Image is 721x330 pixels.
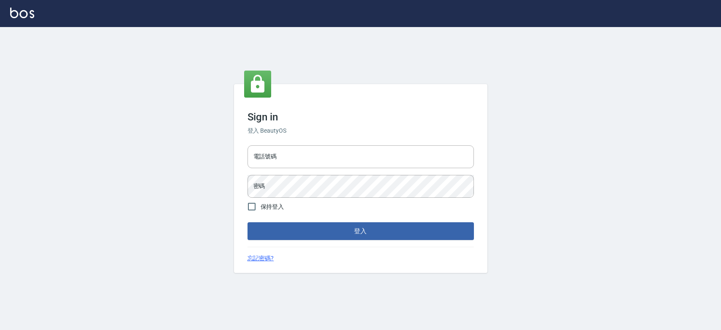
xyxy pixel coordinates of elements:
img: Logo [10,8,34,18]
h3: Sign in [248,111,474,123]
button: 登入 [248,222,474,240]
h6: 登入 BeautyOS [248,126,474,135]
a: 忘記密碼? [248,254,274,263]
span: 保持登入 [261,202,284,211]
